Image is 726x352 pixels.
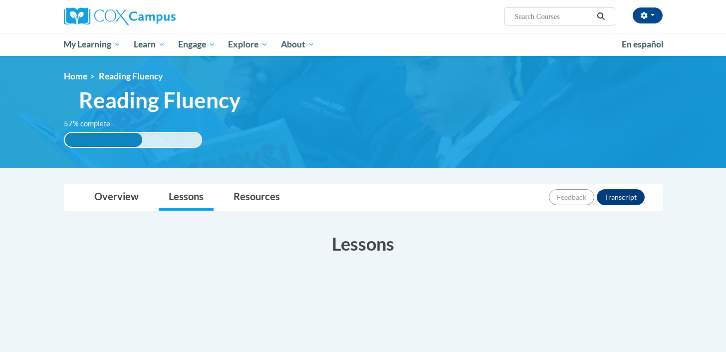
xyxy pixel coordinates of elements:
[79,87,241,113] span: Reading Fluency
[64,7,176,25] img: Cox Campus
[222,33,274,56] a: Explore
[549,189,594,205] button: Feedback
[57,33,128,56] a: My Learning
[84,184,149,211] a: Overview
[64,71,87,81] a: Home
[513,10,593,22] input: Search Courses
[615,34,670,55] a: En español
[63,38,121,50] span: My Learning
[633,7,663,23] button: Account Settings
[274,33,321,56] a: About
[597,189,645,205] button: Transcript
[224,184,290,211] a: Resources
[64,231,663,256] h3: Lessons
[134,38,165,50] span: Learn
[49,33,678,56] div: Main menu
[172,33,222,56] a: Engage
[593,10,608,22] button: Search
[99,71,163,81] span: Reading Fluency
[281,38,315,50] span: About
[127,33,172,56] a: Learn
[64,118,121,129] label: 57% complete
[228,38,268,50] span: Explore
[622,39,664,49] span: En español
[65,133,143,147] div: 57% complete
[159,184,214,211] a: Lessons
[178,38,216,50] span: Engage
[64,7,253,25] a: Cox Campus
